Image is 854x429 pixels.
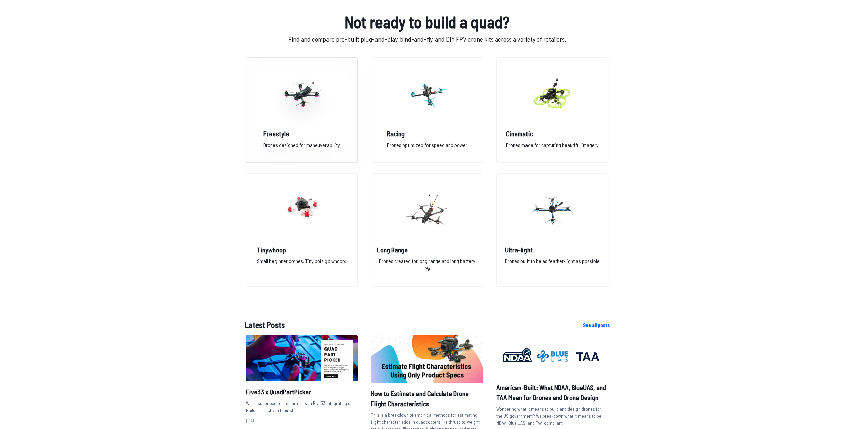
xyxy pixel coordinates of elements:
span: [DATE] [246,418,259,423]
h1: Not ready to build a quad? [245,10,610,34]
a: image of categoryFreestyleDrones designed for maneuverability [246,57,358,163]
h1: Latest Posts [245,319,572,331]
img: image of post [496,335,608,377]
p: Drones created for long range and long battery life [377,257,477,278]
a: image of categoryRacingDrones optimized for speed and power [371,57,483,163]
h2: Long Range [377,245,477,254]
p: Wondering what it means to build and design drones for the US government? We breakdown what it me... [496,405,608,426]
h2: Cinematic [506,129,599,138]
img: image of post [246,335,358,381]
a: image of postFive33 x QuadPartPickerWe're super excited to partner with Five33 integrating our Bu... [246,335,358,424]
img: image of category [278,64,326,123]
a: image of categoryUltra-lightDrones built to be as feather-light as possible [496,173,608,287]
p: We're super excited to partner with Five33 integrating our Builder directly in their store! [246,399,358,414]
img: image of category [528,180,576,239]
h2: How to Estimate and Calculate Drone Flight Characteristics [371,388,483,409]
img: image of category [278,180,326,239]
p: Drones made for capturing beautiful imagery [506,141,599,154]
a: image of categoryLong RangeDrones created for long range and long battery life [371,173,483,287]
p: Drones designed for maneuverability [263,141,340,154]
h2: Tinywhoop [257,245,346,254]
h2: Five33 x QuadPartPicker [246,387,358,397]
a: image of categoryTinywhoopSmall beginner drones. Tiny bois go whoop! [246,173,358,287]
p: Drones optimized for speed and power [387,141,467,154]
img: image of post [371,335,483,383]
a: See all posts [583,321,610,329]
h2: Racing [387,129,467,138]
img: image of category [403,180,451,239]
h2: Freestyle [263,129,340,138]
img: image of category [403,64,451,123]
img: image of category [528,64,576,123]
h2: Ultra-light [505,245,600,254]
p: Find and compare pre-built plug-and-play, bind-and-fly, and DIY FPV drone kits across a variety o... [245,34,610,44]
h2: American-Built: What NDAA, BlueUAS, and TAA Mean for Drones and Drone Design [496,382,608,403]
p: Small beginner drones. Tiny bois go whoop! [257,257,346,278]
p: Drones built to be as feather-light as possible [505,257,600,278]
a: image of categoryCinematicDrones made for capturing beautiful imagery [496,57,608,163]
